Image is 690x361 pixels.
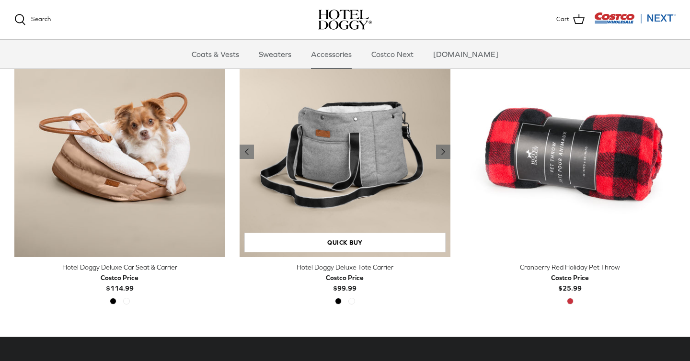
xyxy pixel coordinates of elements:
[465,46,676,257] a: Cranberry Red Holiday Pet Throw
[363,40,422,68] a: Costco Next
[302,40,360,68] a: Accessories
[551,272,589,283] div: Costco Price
[240,46,450,257] a: Hotel Doggy Deluxe Tote Carrier
[594,12,676,24] img: Costco Next
[465,262,676,294] a: Cranberry Red Holiday Pet Throw Costco Price$25.99
[318,10,372,30] img: hoteldoggycom
[465,262,676,272] div: Cranberry Red Holiday Pet Throw
[318,10,372,30] a: hoteldoggy.com hoteldoggycom
[101,272,138,283] div: Costco Price
[436,145,450,159] a: Previous
[556,13,585,26] a: Cart
[183,40,248,68] a: Coats & Vests
[594,18,676,25] a: Visit Costco Next
[556,14,569,24] span: Cart
[240,145,254,159] a: Previous
[244,233,446,252] a: Quick buy
[14,14,51,25] a: Search
[425,40,507,68] a: [DOMAIN_NAME]
[326,272,364,292] b: $99.99
[240,262,450,294] a: Hotel Doggy Deluxe Tote Carrier Costco Price$99.99
[240,262,450,272] div: Hotel Doggy Deluxe Tote Carrier
[250,40,300,68] a: Sweaters
[326,272,364,283] div: Costco Price
[551,272,589,292] b: $25.99
[101,272,138,292] b: $114.99
[14,262,225,294] a: Hotel Doggy Deluxe Car Seat & Carrier Costco Price$114.99
[14,262,225,272] div: Hotel Doggy Deluxe Car Seat & Carrier
[31,15,51,23] span: Search
[14,46,225,257] a: Hotel Doggy Deluxe Car Seat & Carrier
